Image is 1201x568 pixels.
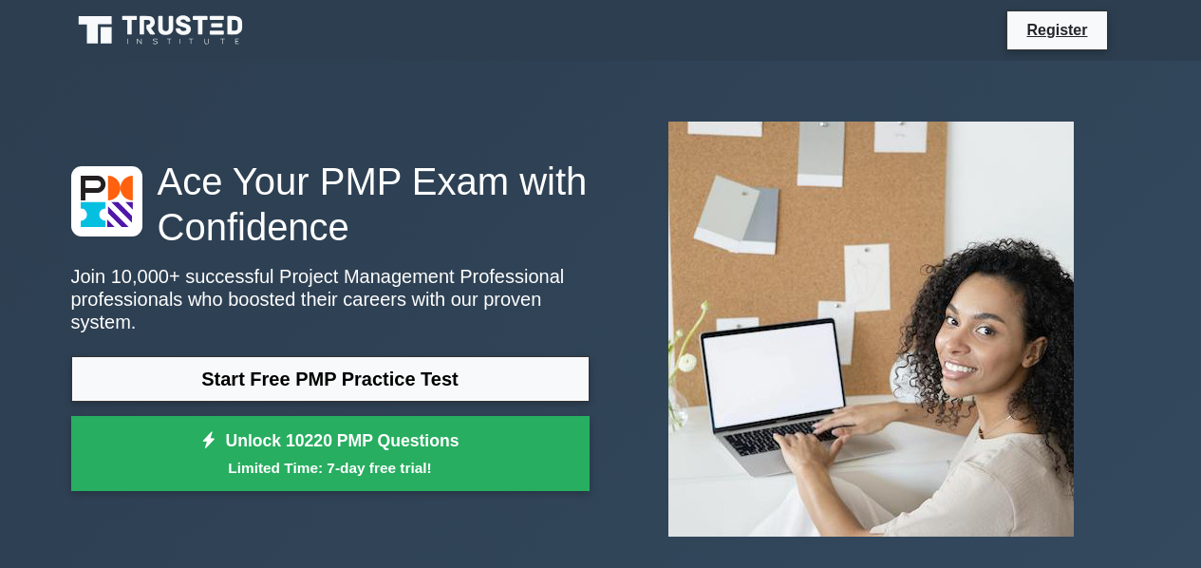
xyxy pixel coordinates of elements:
[71,416,590,492] a: Unlock 10220 PMP QuestionsLimited Time: 7-day free trial!
[95,457,566,479] small: Limited Time: 7-day free trial!
[71,265,590,333] p: Join 10,000+ successful Project Management Professional professionals who boosted their careers w...
[1015,18,1098,42] a: Register
[71,159,590,250] h1: Ace Your PMP Exam with Confidence
[71,356,590,402] a: Start Free PMP Practice Test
